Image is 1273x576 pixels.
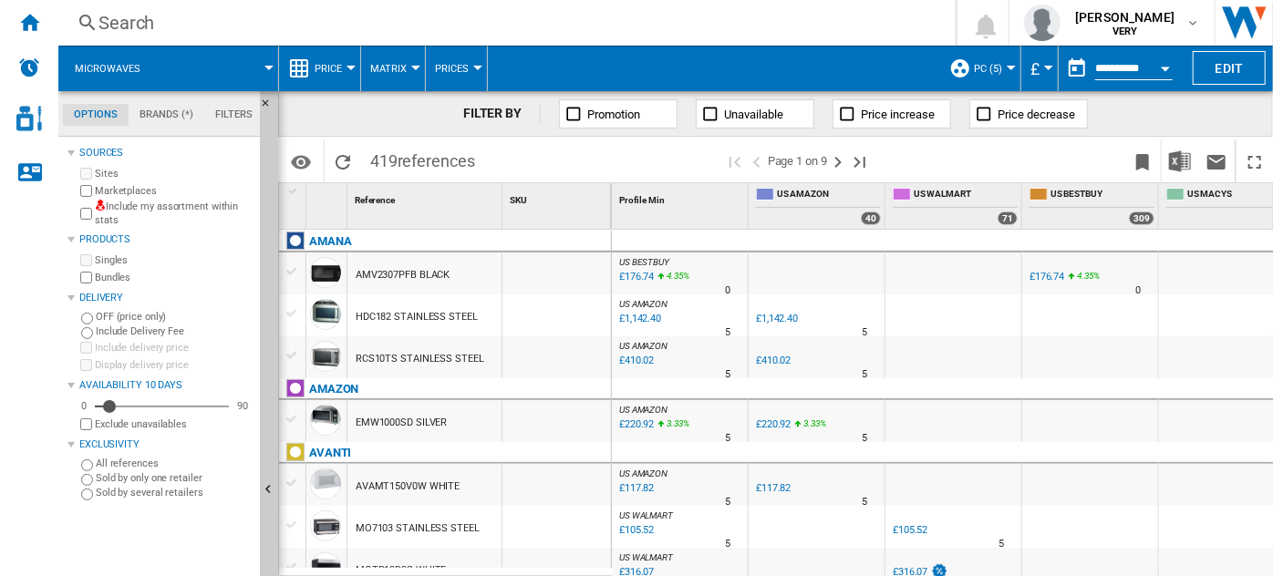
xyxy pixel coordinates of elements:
span: Microwaves [75,63,140,75]
label: Sold by only one retailer [96,471,253,485]
span: Reference [355,195,395,205]
img: mysite-not-bg-18x18.png [95,200,106,211]
div: Last updated : Friday, 12 September 2025 09:45 [616,310,661,328]
div: Delivery Time : 0 day [1135,282,1141,300]
input: Include Delivery Fee [81,327,93,339]
div: AVAMT150V0W WHITE [356,466,460,508]
div: Price [288,46,351,91]
button: Options [283,145,319,178]
span: [PERSON_NAME] [1075,8,1175,26]
div: MO7103 STAINLESS STEEL [356,508,480,550]
div: Sort None [616,183,748,211]
div: £220.92 [753,416,791,434]
div: Search [98,10,908,36]
input: Sold by only one retailer [81,474,93,486]
i: % [802,416,812,437]
div: Last updated : Friday, 12 September 2025 00:45 [616,268,654,286]
input: All references [81,459,93,471]
div: Delivery Time : 5 days [725,535,730,553]
span: Page 1 on 9 [768,139,827,182]
button: £ [1030,46,1049,91]
div: £1,142.40 [756,313,798,324]
div: £117.82 [756,482,791,494]
div: Microwaves [67,46,269,91]
span: 3.33 [803,418,820,428]
button: Last page [849,139,871,182]
button: Microwaves [75,46,159,91]
div: RCS10TS STAINLESS STEEL [356,338,484,380]
label: Include my assortment within stats [95,200,253,228]
div: Delivery Time : 5 days [999,535,1004,553]
div: 0 [77,399,91,413]
span: 4.35 [667,271,683,281]
span: Price [315,63,342,75]
md-tab-item: Filters [204,104,264,126]
div: Delivery Time : 0 day [725,282,730,300]
label: Sites [95,167,253,180]
label: Exclude unavailables [95,417,253,431]
button: md-calendar [1059,50,1095,87]
md-tab-item: Brands (*) [129,104,204,126]
div: £410.02 [756,355,791,366]
div: 90 [233,399,253,413]
span: £ [1030,59,1040,78]
i: % [665,416,676,437]
input: OFF (price only) [81,313,93,324]
img: cosmetic-logo.svg [16,106,42,131]
input: Sold by several retailers [81,489,93,500]
span: Price decrease [998,108,1075,121]
button: Unavailable [696,99,814,129]
div: Delivery Time : 5 days [862,429,867,447]
button: Bookmark this report [1124,139,1161,182]
div: Click to filter on that brand [309,442,351,464]
span: 4.35 [1077,271,1093,281]
div: Last updated : Friday, 12 September 2025 09:53 [616,479,654,498]
div: Last updated : Friday, 12 September 2025 09:43 [616,416,654,434]
button: Promotion [559,99,678,129]
div: £105.52 [893,524,927,536]
span: Prices [435,63,469,75]
span: SKU [510,195,527,205]
span: US WALMART [619,552,673,562]
md-tab-item: Options [63,104,129,126]
img: excel-24x24.png [1169,150,1191,172]
span: US AMAZON [619,341,668,351]
div: Sort None [351,183,502,211]
md-slider: Availability [95,397,229,416]
div: Delivery Time : 5 days [862,493,867,511]
button: Next page [827,139,849,182]
span: Profile Min [619,195,665,205]
div: SKU Sort None [506,183,611,211]
div: 309 offers sold by US BESTBUY [1129,211,1154,225]
button: Download in Excel [1162,139,1198,182]
div: Profile Min Sort None [616,183,748,211]
label: Marketplaces [95,184,253,198]
label: Include Delivery Fee [96,324,253,338]
label: Include delivery price [95,341,253,355]
button: Hide [260,91,282,124]
div: Last updated : Friday, 12 September 2025 09:11 [616,521,654,540]
span: 3.33 [667,418,683,428]
div: £176.74 [1027,268,1064,286]
i: % [1075,268,1086,290]
div: HDC182 STAINLESS STEEL [356,296,478,338]
input: Include my assortment within stats [80,202,92,225]
button: >Previous page [746,139,768,182]
span: US BESTBUY [1050,188,1154,203]
img: profile.jpg [1024,5,1061,41]
button: Prices [435,46,478,91]
div: PC (5) [949,46,1011,91]
div: Click to filter on that brand [309,231,352,252]
div: Availability 10 Days [79,378,253,393]
div: £220.92 [756,418,791,430]
div: US WALMART 71 offers sold by US WALMART [889,183,1021,229]
button: Reload [325,139,361,182]
div: FILTER BY [463,105,541,123]
div: £176.74 [1030,271,1064,283]
input: Sites [80,168,92,180]
span: Unavailable [724,108,783,121]
div: Sort None [310,183,347,211]
div: Products [79,232,253,247]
